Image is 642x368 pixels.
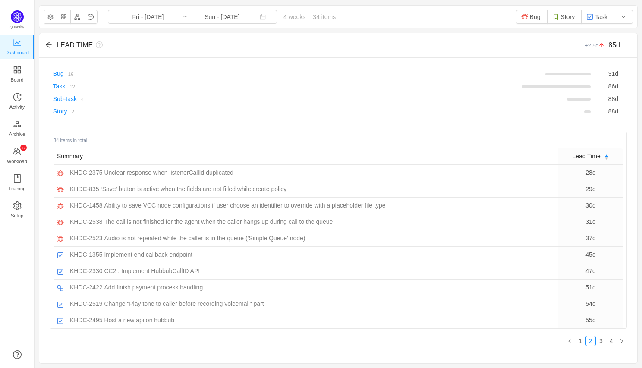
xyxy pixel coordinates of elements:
[608,83,615,90] span: 86
[11,207,23,224] span: Setup
[81,97,84,102] small: 4
[585,235,595,242] span: 37d
[596,336,606,346] a: 3
[13,66,22,74] i: icon: appstore
[57,10,71,24] button: icon: appstore
[70,267,200,276] a: KHDC-2330 CC2 : Implement HubbubCallID API
[614,10,633,24] button: icon: down
[70,234,305,243] a: KHDC-2523 Audio is not repeated while the caller is in the queue ('Simple Queue' node)
[585,251,595,258] span: 45d
[585,284,595,291] span: 51d
[313,13,336,20] span: 34 items
[607,336,616,346] a: 4
[586,336,595,346] a: 2
[581,10,614,24] button: Task
[70,201,386,210] a: KHDC-1458 Ability to save VCC node configurations if user choose an identifier to override with a...
[8,180,25,197] span: Training
[69,84,75,89] small: 12
[585,42,608,49] small: +2.5d
[57,41,93,49] span: LEAD TIME
[70,185,99,194] span: KHDC-835
[70,250,192,259] a: KHDC-1355 Implement end callback endpoint
[565,336,575,346] li: Previous Page
[70,10,84,24] button: icon: apartment
[13,120,22,129] i: icon: gold
[604,157,609,159] i: icon: caret-down
[585,317,595,324] span: 55d
[608,108,618,115] span: d
[70,316,102,325] span: KHDC-2495
[93,41,103,48] i: icon: question-circle
[277,13,342,20] span: 4 weeks
[585,218,595,225] span: 31d
[104,234,305,243] span: Audio is not repeated while the caller is in the queue ('Simple Queue' node)
[71,109,74,114] small: 2
[516,10,548,24] button: Bug
[104,201,385,210] span: Ability to save VCC node configurations if user choose an identifier to override with a placehold...
[260,14,266,20] i: icon: calendar
[576,336,585,346] a: 1
[53,83,66,90] a: Task
[70,250,102,259] span: KHDC-1355
[13,93,22,101] i: icon: history
[70,299,264,308] a: KHDC-2519 Change "Play tone to caller before recording voicemail" part
[604,153,609,159] div: Sort
[101,185,287,194] span: ‘Save’ button is active when the fields are not filled while create policy
[68,72,73,77] small: 16
[608,95,615,102] span: 88
[608,83,618,90] span: d
[13,93,22,110] a: Activity
[585,186,595,192] span: 29d
[70,201,102,210] span: KHDC-1458
[13,38,22,47] i: icon: line-chart
[9,98,25,116] span: Activity
[552,13,559,20] img: 10315
[70,316,174,325] a: KHDC-2495 Host a new api on hubbub
[53,138,87,143] small: 34 items in total
[13,201,22,210] i: icon: setting
[67,108,74,115] a: 2
[599,43,604,48] i: icon: arrow-up
[13,66,22,83] a: Board
[70,185,286,194] a: KHDC-835 ‘Save’ button is active when the fields are not filled while create policy
[608,95,618,102] span: d
[65,83,75,90] a: 12
[64,70,73,77] a: 16
[585,267,595,274] span: 47d
[11,10,24,23] img: Quantify
[53,108,67,115] a: Story
[608,41,620,49] span: 85d
[70,234,102,243] span: KHDC-2523
[13,202,22,219] a: Setup
[53,70,64,77] a: Bug
[11,71,24,88] span: Board
[9,126,25,143] span: Archive
[608,70,618,77] span: d
[585,202,595,209] span: 30d
[104,217,333,226] span: The call is not finished for the agent when the caller hangs up during call to the queue
[547,10,582,24] button: Story
[608,108,615,115] span: 88
[70,283,203,292] a: KHDC-2422 Add finish payment process handling
[70,299,102,308] span: KHDC-2519
[606,336,617,346] li: 4
[521,13,528,20] img: 10303
[20,145,27,151] sup: 6
[617,336,627,346] li: Next Page
[104,299,264,308] span: Change "Play tone to caller before recording voicemail" part
[104,250,192,259] span: Implement end callback endpoint
[13,174,22,183] i: icon: book
[70,168,233,177] a: KHDC-2375 Unclear response when listenerCallId duplicated
[572,152,600,161] span: Lead Time
[13,147,22,156] i: icon: team
[567,339,573,344] i: icon: left
[13,350,22,359] a: icon: question-circle
[13,39,22,56] a: Dashboard
[45,41,52,48] i: icon: arrow-left
[44,10,57,24] button: icon: setting
[70,217,333,226] a: KHDC-2538 The call is not finished for the agent when the caller hangs up during call to the queue
[104,267,200,276] span: CC2 : Implement HubbubCallID API
[5,44,29,61] span: Dashboard
[13,175,22,192] a: Training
